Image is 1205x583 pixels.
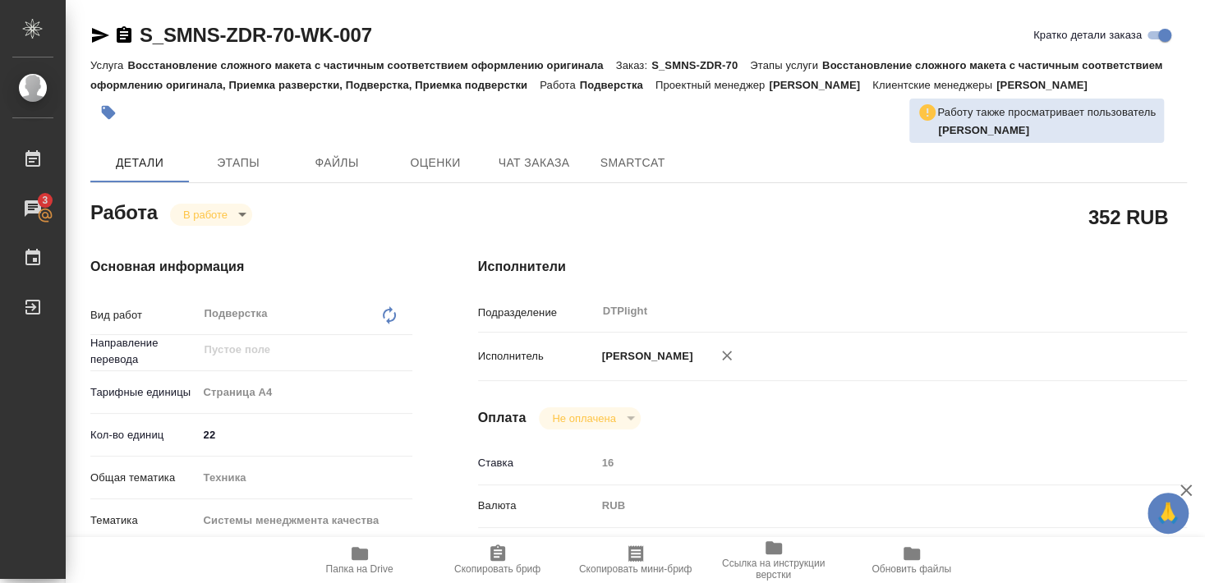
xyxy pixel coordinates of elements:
[567,537,705,583] button: Скопировать мини-бриф
[297,153,376,173] span: Файлы
[872,563,951,575] span: Обновить файлы
[1154,496,1182,530] span: 🙏
[203,340,374,360] input: Пустое поле
[579,563,692,575] span: Скопировать мини-бриф
[547,411,620,425] button: Не оплачена
[127,59,615,71] p: Восстановление сложного макета с частичным соответствием оформлению оригинала
[90,384,198,401] p: Тарифные единицы
[872,79,996,91] p: Клиентские менеджеры
[478,348,596,365] p: Исполнитель
[90,59,127,71] p: Услуга
[198,423,412,447] input: ✎ Введи что-нибудь
[937,104,1156,121] p: Работу также просматривает пользователь
[429,537,567,583] button: Скопировать бриф
[655,79,769,91] p: Проектный менеджер
[938,124,1029,136] b: [PERSON_NAME]
[90,307,198,324] p: Вид работ
[326,563,393,575] span: Папка на Drive
[843,537,981,583] button: Обновить файлы
[170,204,252,226] div: В работе
[90,196,158,226] h2: Работа
[750,59,822,71] p: Этапы услуги
[478,498,596,514] p: Валюта
[32,192,57,209] span: 3
[580,79,655,91] p: Подверстка
[396,153,475,173] span: Оценки
[769,79,872,91] p: [PERSON_NAME]
[593,153,672,173] span: SmartCat
[90,512,198,529] p: Тематика
[1033,27,1142,44] span: Кратко детали заказа
[140,24,372,46] a: S_SMNS-ZDR-70-WK-007
[996,79,1100,91] p: [PERSON_NAME]
[705,537,843,583] button: Ссылка на инструкции верстки
[198,464,412,492] div: Техника
[90,470,198,486] p: Общая тематика
[540,79,580,91] p: Работа
[114,25,134,45] button: Скопировать ссылку
[478,257,1187,277] h4: Исполнители
[651,59,750,71] p: S_SMNS-ZDR-70
[90,25,110,45] button: Скопировать ссылку для ЯМессенджера
[90,257,412,277] h4: Основная информация
[596,451,1128,475] input: Пустое поле
[178,208,232,222] button: В работе
[938,122,1156,139] p: Заборова Александра
[478,455,596,471] p: Ставка
[4,188,62,229] a: 3
[90,427,198,443] p: Кол-во единиц
[715,558,833,581] span: Ссылка на инструкции верстки
[478,408,527,428] h4: Оплата
[100,153,179,173] span: Детали
[198,379,412,406] div: Страница А4
[539,407,640,429] div: В работе
[1088,203,1168,231] h2: 352 RUB
[494,153,573,173] span: Чат заказа
[291,537,429,583] button: Папка на Drive
[1148,493,1189,534] button: 🙏
[90,335,198,368] p: Направление перевода
[199,153,278,173] span: Этапы
[198,507,412,535] div: Системы менеджмента качества
[616,59,651,71] p: Заказ:
[709,337,745,374] button: Удалить исполнителя
[478,305,596,321] p: Подразделение
[596,348,693,365] p: [PERSON_NAME]
[90,94,126,131] button: Добавить тэг
[596,492,1128,520] div: RUB
[454,563,540,575] span: Скопировать бриф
